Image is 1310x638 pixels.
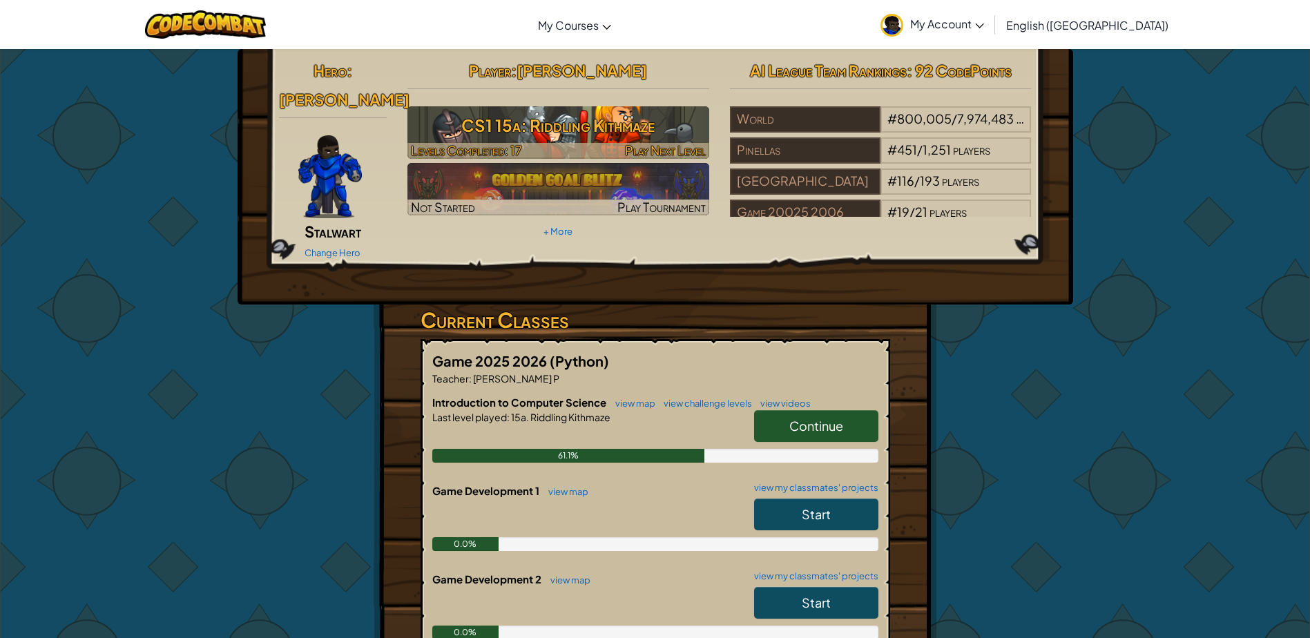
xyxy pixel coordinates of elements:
span: Teacher [432,372,469,385]
span: Play Next Level [625,142,706,158]
img: Gordon-selection-pose.png [298,135,362,218]
span: Riddling Kithmaze [529,411,610,423]
span: : [469,372,472,385]
img: avatar [880,14,903,37]
a: My Courses [531,6,618,43]
span: / [917,142,923,157]
span: / [909,204,915,220]
span: Game 2025 2026 [432,352,550,369]
a: My Account [874,3,991,46]
span: Introduction to Computer Science [432,396,608,409]
span: players [929,204,967,220]
span: Player [469,61,511,80]
img: CS1 15a: Riddling Kithmaze [407,106,709,159]
span: 1,251 [923,142,951,157]
span: : [507,411,510,423]
div: 0.0% [432,537,499,551]
span: 7,974,483 [957,110,1014,126]
span: Last level played [432,411,507,423]
a: Play Next Level [407,106,709,159]
span: : [347,61,352,80]
span: : 92 CodePoints [907,61,1012,80]
span: 116 [897,173,914,188]
span: Levels Completed: 17 [411,142,522,158]
span: AI League Team Rankings [750,61,907,80]
span: Game Development 2 [432,572,543,586]
span: / [914,173,920,188]
a: [GEOGRAPHIC_DATA]#116/193players [730,182,1032,197]
span: Not Started [411,199,475,215]
span: Stalwart [305,222,361,241]
a: Not StartedPlay Tournament [407,163,709,215]
a: view my classmates' projects [747,572,878,581]
span: 21 [915,204,927,220]
h3: CS1 15a: Riddling Kithmaze [407,110,709,141]
span: [PERSON_NAME] P [472,372,559,385]
a: view map [541,486,588,497]
div: Pinellas [730,137,880,164]
span: players [953,142,990,157]
a: view my classmates' projects [747,483,878,492]
img: Golden Goal [407,163,709,215]
span: (Python) [550,352,609,369]
a: view challenge levels [657,398,752,409]
div: [GEOGRAPHIC_DATA] [730,168,880,195]
span: My Account [910,17,984,31]
span: Play Tournament [617,199,706,215]
span: 19 [897,204,909,220]
h3: Current Classes [421,304,890,336]
span: : [511,61,517,80]
span: [PERSON_NAME] [279,90,410,109]
a: English ([GEOGRAPHIC_DATA]) [999,6,1175,43]
span: # [887,110,897,126]
span: / [952,110,957,126]
a: World#800,005/7,974,483players [730,119,1032,135]
span: Hero [314,61,347,80]
span: 451 [897,142,917,157]
div: World [730,106,880,133]
span: # [887,173,897,188]
span: Start [802,594,831,610]
a: view map [608,398,655,409]
span: Start [802,506,831,522]
div: Game 20025 2006 [730,200,880,226]
div: 61.1% [432,449,705,463]
span: Game Development 1 [432,484,541,497]
span: Continue [789,418,843,434]
span: # [887,142,897,157]
a: Pinellas#451/1,251players [730,151,1032,166]
span: 15a. [510,411,529,423]
a: Change Hero [305,247,360,258]
span: 193 [920,173,940,188]
span: My Courses [538,18,599,32]
span: English ([GEOGRAPHIC_DATA]) [1006,18,1168,32]
span: players [942,173,979,188]
a: Game 20025 2006#19/21players [730,213,1032,229]
a: + More [543,226,572,237]
span: # [887,204,897,220]
span: [PERSON_NAME] [517,61,647,80]
span: 800,005 [897,110,952,126]
img: CodeCombat logo [145,10,266,39]
a: view map [543,574,590,586]
a: view videos [753,398,811,409]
